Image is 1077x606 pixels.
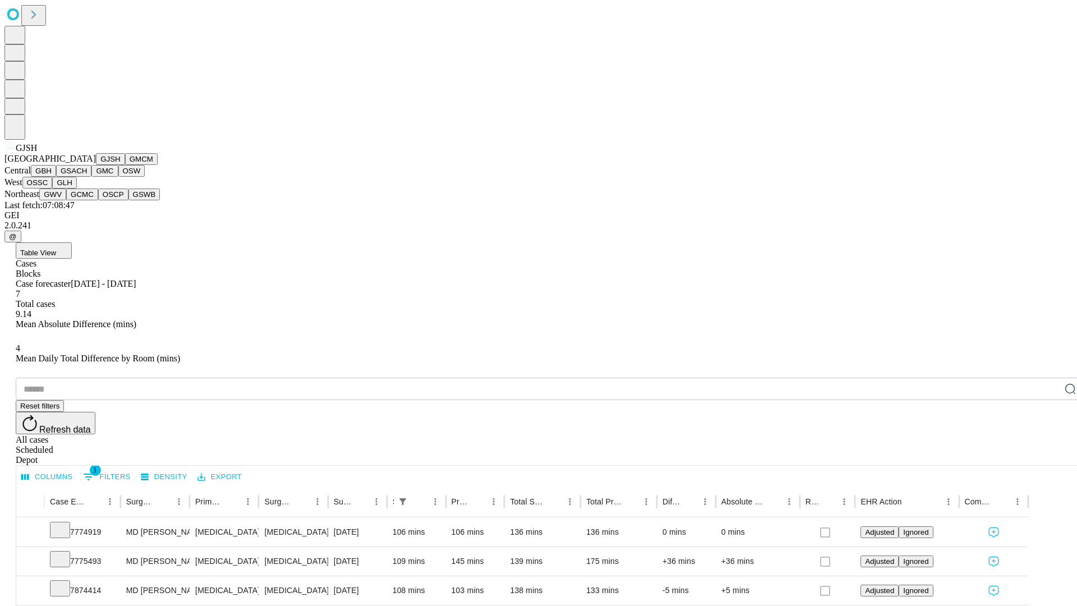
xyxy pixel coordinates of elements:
[806,497,820,506] div: Resolved in EHR
[52,177,76,189] button: GLH
[171,494,187,509] button: Menu
[39,189,66,200] button: GWV
[126,547,184,576] div: MD [PERSON_NAME] E Md
[39,425,91,434] span: Refresh data
[865,557,894,566] span: Adjusted
[586,518,651,547] div: 136 mins
[865,586,894,595] span: Adjusted
[126,497,154,506] div: Surgeon Name
[510,576,575,605] div: 138 mins
[264,497,292,506] div: Surgery Name
[395,494,411,509] div: 1 active filter
[16,309,31,319] span: 9.14
[50,497,85,506] div: Case Epic Id
[1010,494,1025,509] button: Menu
[334,576,381,605] div: [DATE]
[860,585,899,596] button: Adjusted
[16,319,136,329] span: Mean Absolute Difference (mins)
[899,526,933,538] button: Ignored
[125,153,158,165] button: GMCM
[510,518,575,547] div: 136 mins
[264,547,322,576] div: [MEDICAL_DATA] WITH CHOLANGIOGRAM
[4,166,31,175] span: Central
[71,279,136,288] span: [DATE] - [DATE]
[4,189,39,199] span: Northeast
[486,494,501,509] button: Menu
[452,576,499,605] div: 103 mins
[721,497,765,506] div: Absolute Difference
[195,547,253,576] div: [MEDICAL_DATA]
[80,468,134,486] button: Show filters
[20,402,59,410] span: Reset filters
[4,210,1073,221] div: GEI
[4,231,21,242] button: @
[126,576,184,605] div: MD [PERSON_NAME] E Md
[118,165,145,177] button: OSW
[4,221,1073,231] div: 2.0.241
[821,494,836,509] button: Sort
[66,189,98,200] button: GCMC
[470,494,486,509] button: Sort
[766,494,781,509] button: Sort
[20,249,56,257] span: Table View
[721,518,794,547] div: 0 mins
[586,576,651,605] div: 133 mins
[4,200,75,210] span: Last fetch: 07:08:47
[16,242,72,259] button: Table View
[264,576,322,605] div: [MEDICAL_DATA]
[781,494,797,509] button: Menu
[562,494,578,509] button: Menu
[395,494,411,509] button: Show filters
[903,494,919,509] button: Sort
[662,518,710,547] div: 0 mins
[195,576,253,605] div: [MEDICAL_DATA]
[721,576,794,605] div: +5 mins
[903,528,928,536] span: Ignored
[860,526,899,538] button: Adjusted
[264,518,322,547] div: [MEDICAL_DATA]
[903,557,928,566] span: Ignored
[4,177,22,187] span: West
[195,469,245,486] button: Export
[697,494,713,509] button: Menu
[586,547,651,576] div: 175 mins
[393,497,394,506] div: Scheduled In Room Duration
[16,299,55,309] span: Total cases
[16,143,37,153] span: GJSH
[16,279,71,288] span: Case forecaster
[126,518,184,547] div: MD [PERSON_NAME] E Md
[138,469,190,486] button: Density
[994,494,1010,509] button: Sort
[427,494,443,509] button: Menu
[195,518,253,547] div: [MEDICAL_DATA]
[90,465,101,476] span: 1
[31,165,56,177] button: GBH
[9,232,17,241] span: @
[240,494,256,509] button: Menu
[586,497,622,506] div: Total Predicted Duration
[510,497,545,506] div: Total Scheduled Duration
[638,494,654,509] button: Menu
[16,400,64,412] button: Reset filters
[452,497,470,506] div: Predicted In Room Duration
[903,586,928,595] span: Ignored
[22,552,39,572] button: Expand
[369,494,384,509] button: Menu
[96,153,125,165] button: GJSH
[899,555,933,567] button: Ignored
[941,494,956,509] button: Menu
[224,494,240,509] button: Sort
[98,189,128,200] button: OSCP
[865,528,894,536] span: Adjusted
[623,494,638,509] button: Sort
[899,585,933,596] button: Ignored
[334,547,381,576] div: [DATE]
[334,497,352,506] div: Surgery Date
[860,497,901,506] div: EHR Action
[50,518,115,547] div: 7774919
[4,154,96,163] span: [GEOGRAPHIC_DATA]
[50,547,115,576] div: 7775493
[452,547,499,576] div: 145 mins
[16,289,20,299] span: 7
[393,576,440,605] div: 108 mins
